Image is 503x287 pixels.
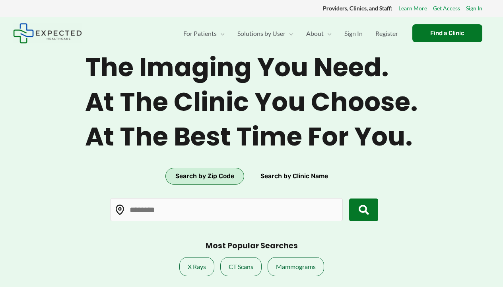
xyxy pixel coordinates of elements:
a: Sign In [338,20,369,47]
a: Mammograms [268,257,324,276]
a: X Rays [179,257,214,276]
a: Learn More [398,3,427,14]
a: CT Scans [220,257,262,276]
span: Menu Toggle [285,20,293,47]
span: About [306,20,324,47]
span: Register [375,20,398,47]
button: Search by Zip Code [165,168,244,185]
nav: Primary Site Navigation [177,20,404,47]
span: Menu Toggle [217,20,225,47]
span: Menu Toggle [324,20,332,47]
a: Solutions by UserMenu Toggle [231,20,300,47]
span: Sign In [344,20,363,47]
a: Register [369,20,404,47]
a: Get Access [433,3,460,14]
span: Solutions by User [237,20,285,47]
a: For PatientsMenu Toggle [177,20,231,47]
strong: Providers, Clinics, and Staff: [323,5,392,12]
span: At the clinic you choose. [85,87,418,118]
button: Search by Clinic Name [251,168,338,185]
a: Sign In [466,3,482,14]
a: AboutMenu Toggle [300,20,338,47]
span: At the best time for you. [85,122,418,152]
img: Expected Healthcare Logo - side, dark font, small [13,23,82,43]
span: The imaging you need. [85,52,418,83]
span: For Patients [183,20,217,47]
h3: Most Popular Searches [206,241,298,251]
img: Location pin [115,205,125,215]
a: Find a Clinic [412,24,482,42]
